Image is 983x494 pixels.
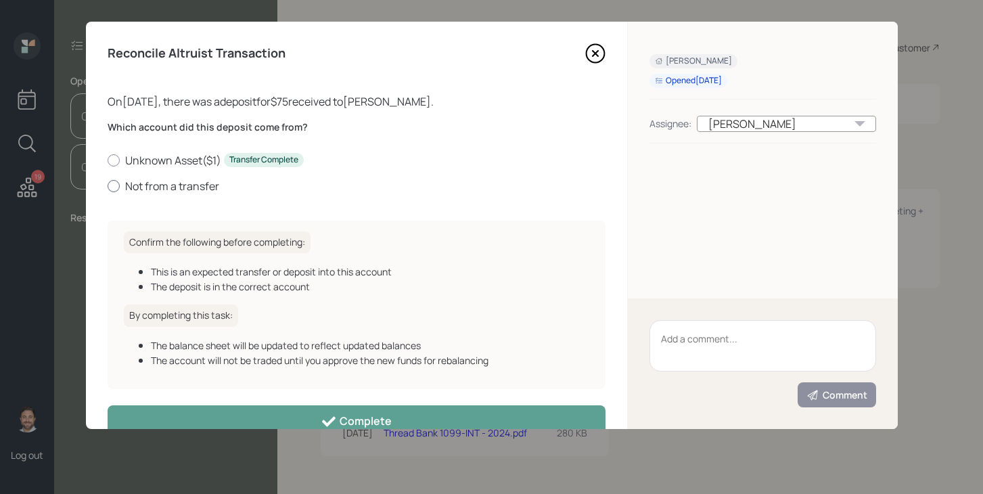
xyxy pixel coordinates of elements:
div: [PERSON_NAME] [697,116,876,132]
div: Assignee: [649,116,691,131]
div: Transfer Complete [229,154,298,166]
div: Complete [321,413,392,430]
div: [PERSON_NAME] [655,55,732,67]
label: Not from a transfer [108,179,605,194]
div: The balance sheet will be updated to reflect updated balances [151,338,589,353]
div: The deposit is in the correct account [151,279,589,294]
div: Opened [DATE] [655,75,722,87]
button: Complete [108,405,605,436]
div: On [DATE] , there was a deposit for $75 received to [PERSON_NAME] . [108,93,605,110]
div: The account will not be traded until you approve the new funds for rebalancing [151,353,589,367]
div: This is an expected transfer or deposit into this account [151,265,589,279]
h6: By completing this task: [124,305,238,327]
label: Unknown Asset ( $1 ) [108,153,605,168]
div: Comment [806,388,867,402]
label: Which account did this deposit come from? [108,120,605,134]
button: Comment [798,382,876,407]
h4: Reconcile Altruist Transaction [108,46,285,61]
h6: Confirm the following before completing: [124,231,311,254]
